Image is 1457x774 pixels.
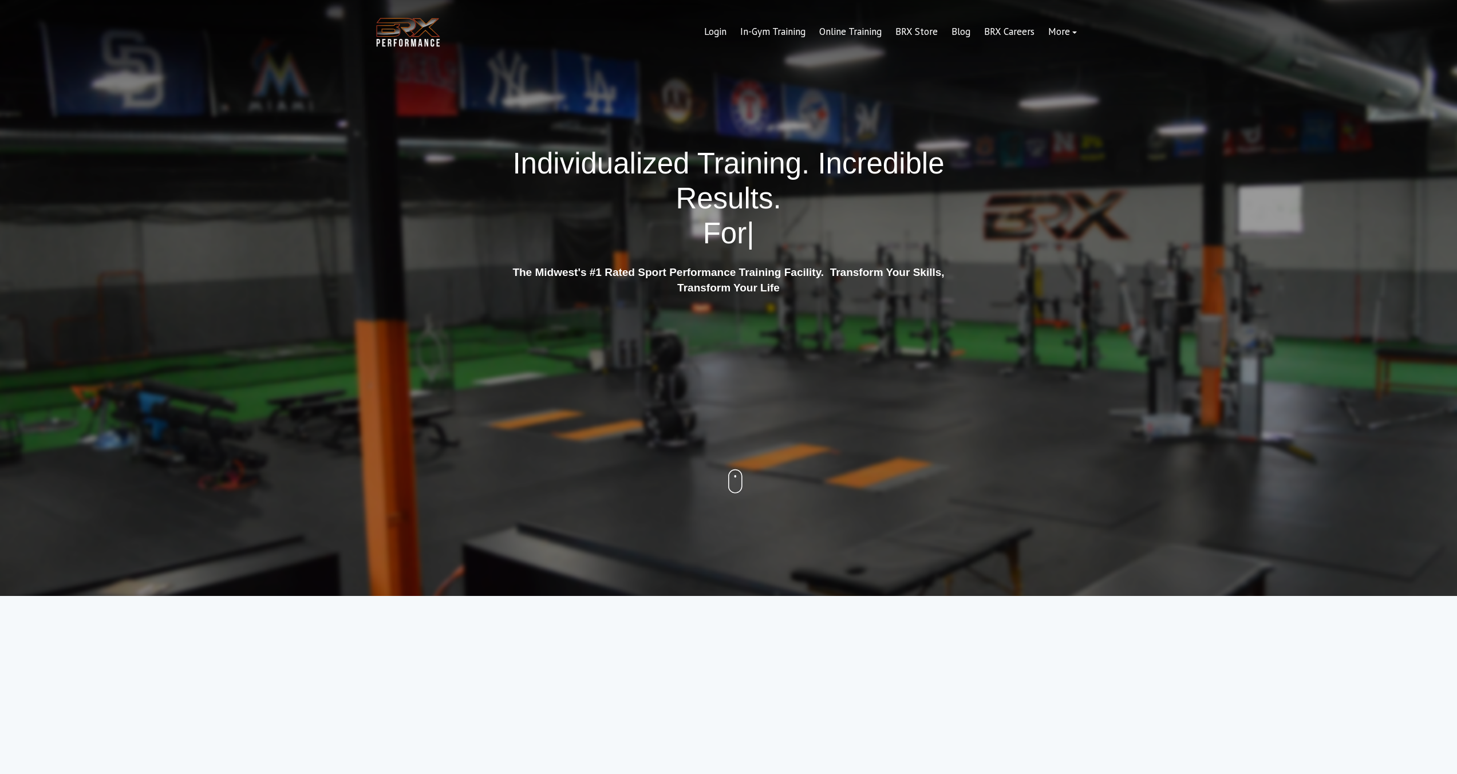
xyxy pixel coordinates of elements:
h1: Individualized Training. Incredible Results. [508,146,949,251]
a: BRX Store [889,18,945,46]
a: BRX Careers [977,18,1041,46]
a: Blog [945,18,977,46]
a: In-Gym Training [733,18,812,46]
span: For [703,217,747,250]
strong: The Midwest's #1 Rated Sport Performance Training Facility. Transform Your Skills, Transform Your... [512,266,944,294]
div: Navigation Menu [697,18,1084,46]
span: | [747,217,754,250]
a: Login [697,18,733,46]
a: More [1041,18,1084,46]
a: Online Training [812,18,889,46]
img: BRX Transparent Logo-2 [374,15,443,50]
